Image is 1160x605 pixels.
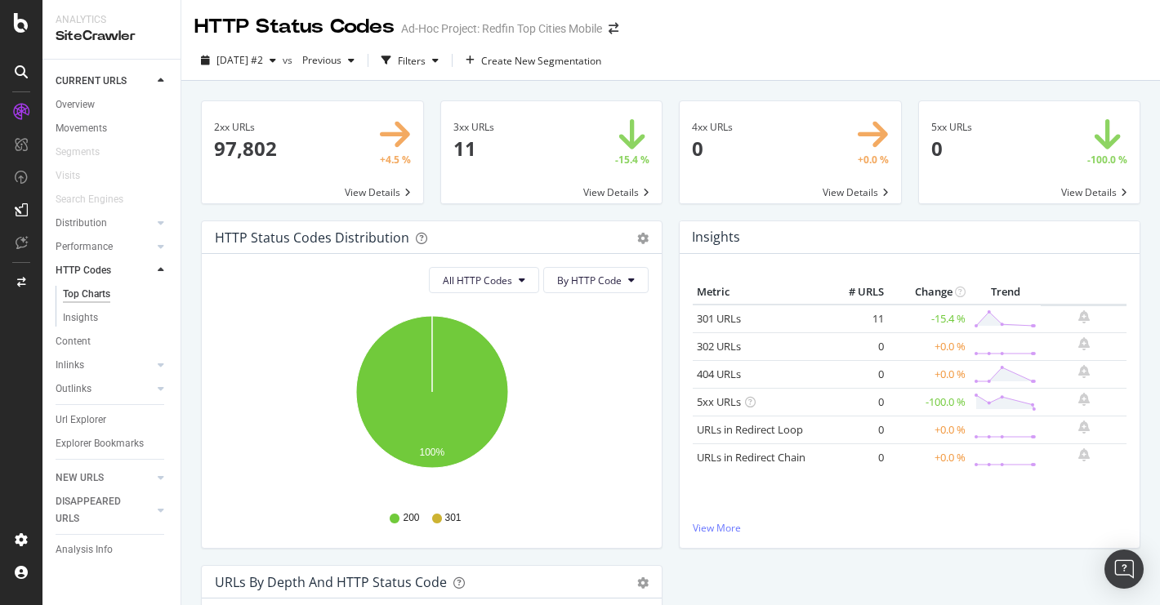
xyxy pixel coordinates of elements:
a: Analysis Info [56,541,169,558]
div: gear [637,233,649,244]
button: All HTTP Codes [429,267,539,293]
a: Performance [56,238,153,256]
td: 0 [823,416,888,443]
div: Segments [56,144,100,161]
a: URLs in Redirect Chain [697,450,805,465]
h4: Insights [692,226,740,248]
div: Search Engines [56,191,123,208]
div: Distribution [56,215,107,232]
td: +0.0 % [888,416,970,443]
div: Url Explorer [56,411,106,429]
div: Outlinks [56,380,91,398]
td: 11 [823,305,888,333]
div: bell-plus [1078,365,1090,378]
a: CURRENT URLS [56,73,153,90]
a: HTTP Codes [56,262,153,279]
div: Analytics [56,13,167,27]
div: Inlinks [56,357,84,374]
span: All HTTP Codes [443,274,512,287]
th: Metric [693,280,823,305]
div: Explorer Bookmarks [56,435,144,452]
div: HTTP Codes [56,262,111,279]
a: 301 URLs [697,311,741,326]
text: 100% [420,447,445,458]
a: URLs in Redirect Loop [697,422,803,437]
td: -100.0 % [888,388,970,416]
div: DISAPPEARED URLS [56,493,138,527]
a: Search Engines [56,191,140,208]
a: Movements [56,120,169,137]
a: Url Explorer [56,411,169,429]
a: 404 URLs [697,367,741,381]
div: Insights [63,309,98,327]
div: Visits [56,167,80,185]
a: NEW URLS [56,469,153,487]
span: 301 [445,511,462,525]
div: SiteCrawler [56,27,167,46]
td: +0.0 % [888,443,970,471]
div: bell-plus [1078,337,1090,350]
button: Previous [296,47,361,73]
div: Filters [398,54,426,68]
span: Create New Segmentation [481,54,601,68]
svg: A chart. [215,306,649,496]
a: Outlinks [56,380,153,398]
button: By HTTP Code [543,267,649,293]
div: Analysis Info [56,541,113,558]
a: Top Charts [63,286,169,303]
div: Open Intercom Messenger [1104,549,1144,589]
a: Explorer Bookmarks [56,435,169,452]
button: Create New Segmentation [459,47,608,73]
td: 0 [823,360,888,388]
button: [DATE] #2 [194,47,283,73]
div: Performance [56,238,113,256]
div: gear [637,577,649,589]
div: NEW URLS [56,469,104,487]
a: Segments [56,144,116,161]
td: +0.0 % [888,360,970,388]
span: By HTTP Code [557,274,622,287]
div: URLs by Depth and HTTP Status Code [215,574,447,590]
div: CURRENT URLS [56,73,127,90]
a: Overview [56,96,169,113]
td: +0.0 % [888,332,970,360]
div: Movements [56,120,107,137]
td: 0 [823,332,888,360]
div: bell-plus [1078,420,1090,434]
div: HTTP Status Codes Distribution [215,229,409,246]
span: 2025 Sep. 12th #2 [216,53,263,67]
a: Content [56,333,169,350]
th: Change [888,280,970,305]
a: Inlinks [56,357,153,374]
div: bell-plus [1078,448,1090,461]
div: Overview [56,96,95,113]
a: Insights [63,309,169,327]
div: Top Charts [63,286,110,303]
button: Filters [375,47,445,73]
a: Distribution [56,215,153,232]
div: bell-plus [1078,393,1090,406]
a: DISAPPEARED URLS [56,493,153,527]
span: Previous [296,53,341,67]
a: 302 URLs [697,339,741,354]
span: vs [283,53,296,67]
div: arrow-right-arrow-left [609,23,618,34]
td: -15.4 % [888,305,970,333]
a: Visits [56,167,96,185]
td: 0 [823,443,888,471]
a: 5xx URLs [697,394,741,409]
th: Trend [970,280,1041,305]
div: HTTP Status Codes [194,13,395,41]
td: 0 [823,388,888,416]
div: Content [56,333,91,350]
span: 200 [403,511,419,525]
th: # URLS [823,280,888,305]
div: bell-plus [1078,310,1090,323]
a: View More [693,521,1127,535]
div: Ad-Hoc Project: Redfin Top Cities Mobile [401,20,602,37]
